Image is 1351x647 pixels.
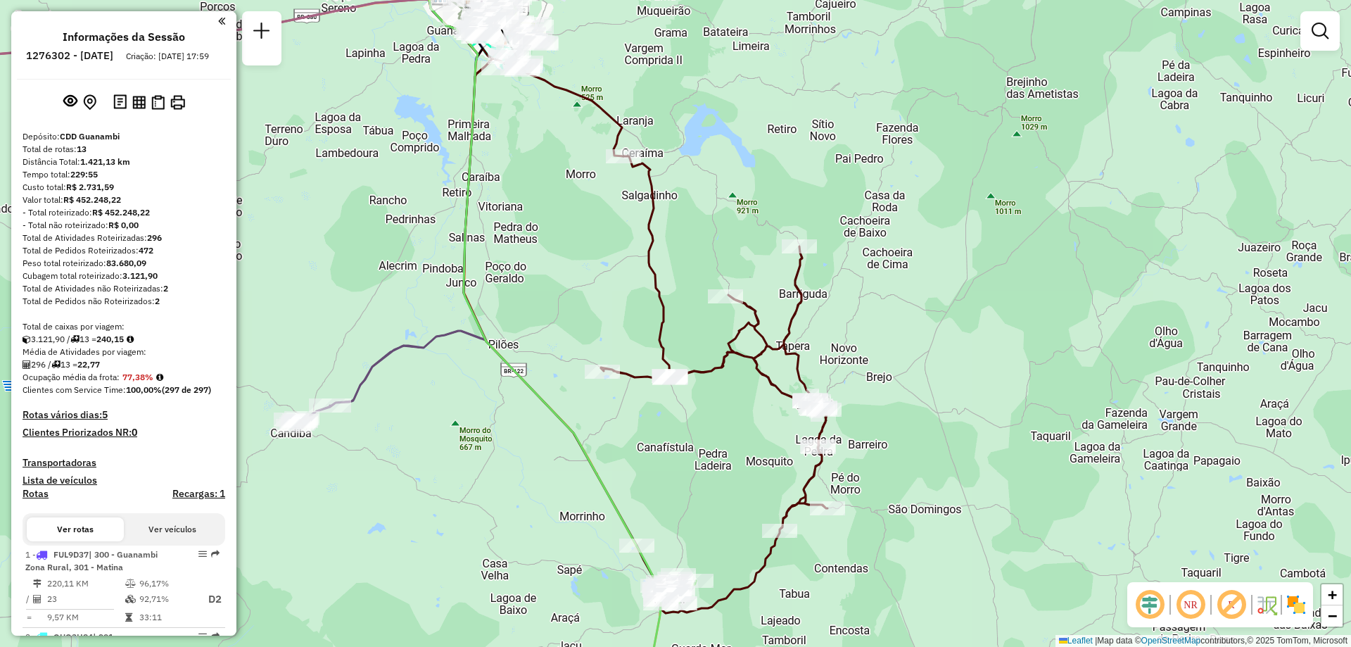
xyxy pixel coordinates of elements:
strong: 1.421,13 km [80,156,130,167]
div: 3.121,90 / 13 = [23,333,225,346]
div: Depósito: [23,130,225,143]
em: Rota exportada [211,632,220,641]
div: - Total roteirizado: [23,206,225,219]
i: Total de rotas [70,335,80,344]
button: Centralizar mapa no depósito ou ponto de apoio [80,92,99,113]
strong: 240,15 [96,334,124,344]
i: Total de Atividades [33,595,42,603]
strong: R$ 2.731,59 [66,182,114,192]
strong: 13 [77,144,87,154]
strong: R$ 452.248,22 [63,194,121,205]
strong: (297 de 297) [162,384,211,395]
button: Exibir sessão original [61,91,80,113]
strong: R$ 452.248,22 [92,207,150,218]
i: Cubagem total roteirizado [23,335,31,344]
div: Total de Pedidos não Roteirizados: [23,295,225,308]
div: Média de Atividades por viagem: [23,346,225,358]
span: + [1328,586,1337,603]
span: FUL9D37 [53,549,89,560]
a: Zoom in [1321,584,1343,605]
i: Distância Total [33,579,42,588]
strong: 100,00% [126,384,162,395]
strong: 296 [147,232,162,243]
a: OpenStreetMap [1141,636,1201,646]
td: / [25,591,32,608]
td: 9,57 KM [46,610,125,624]
span: Ocupação média da frota: [23,372,120,382]
div: Custo total: [23,181,225,194]
button: Imprimir Rotas [167,92,188,113]
td: 96,17% [139,577,195,591]
td: 33:11 [139,610,195,624]
i: Total de Atividades [23,360,31,369]
button: Ver rotas [27,517,124,541]
div: Total de Atividades não Roteirizadas: [23,282,225,295]
p: D2 [196,591,222,608]
strong: 5 [102,408,108,421]
button: Visualizar relatório de Roteirização [129,92,148,111]
a: Exibir filtros [1306,17,1334,45]
strong: 22,77 [77,359,100,370]
a: Clique aqui para minimizar o painel [218,13,225,29]
strong: CDD Guanambi [60,131,120,142]
em: Média calculada utilizando a maior ocupação (%Peso ou %Cubagem) de cada rota da sessão. Rotas cro... [156,373,163,382]
strong: 83.680,09 [106,258,146,268]
strong: 2 [163,283,168,294]
td: 92,71% [139,591,195,608]
button: Ver veículos [124,517,221,541]
div: Total de caixas por viagem: [23,320,225,333]
h6: 1276302 - [DATE] [26,49,113,62]
span: Clientes com Service Time: [23,384,126,395]
div: - Total não roteirizado: [23,219,225,232]
i: Total de rotas [51,360,61,369]
a: Rotas [23,488,49,500]
span: QUO3H84 [53,632,93,642]
span: 1 - [25,549,158,572]
h4: Clientes Priorizados NR: [23,427,225,439]
button: Logs desbloquear sessão [110,92,129,113]
strong: R$ 0,00 [108,220,139,230]
button: Visualizar Romaneio [148,92,167,113]
a: Nova sessão e pesquisa [248,17,276,49]
div: 296 / 13 = [23,358,225,371]
strong: 3.121,90 [122,270,158,281]
span: Ocultar NR [1174,588,1207,622]
div: Total de Pedidos Roteirizados: [23,244,225,257]
span: − [1328,607,1337,624]
i: Meta Caixas/viagem: 205,07 Diferença: 35,08 [127,335,134,344]
a: Leaflet [1059,636,1093,646]
span: Ocultar deslocamento [1133,588,1167,622]
h4: Recargas: 1 [172,488,225,500]
i: % de utilização do peso [125,579,136,588]
a: Zoom out [1321,605,1343,627]
div: Criação: [DATE] 17:59 [120,50,215,63]
em: Opções [198,632,207,641]
strong: 472 [139,245,153,256]
span: Exibir rótulo [1214,588,1248,622]
strong: 2 [155,296,160,306]
h4: Lista de veículos [23,475,225,486]
h4: Informações da Sessão [63,30,185,44]
div: Peso total roteirizado: [23,257,225,270]
td: 23 [46,591,125,608]
strong: 77,38% [122,372,153,382]
td: = [25,610,32,624]
em: Opções [198,550,207,558]
img: Fluxo de ruas [1255,593,1278,616]
h4: Transportadoras [23,457,225,469]
div: Total de Atividades Roteirizadas: [23,232,225,244]
div: Cubagem total roteirizado: [23,270,225,282]
h4: Rotas vários dias: [23,409,225,421]
span: | 300 - Guanambi Zona Rural, 301 - Matina [25,549,158,572]
em: Rota exportada [211,550,220,558]
div: Map data © contributors,© 2025 TomTom, Microsoft [1055,635,1351,647]
div: Tempo total: [23,168,225,181]
i: % de utilização da cubagem [125,595,136,603]
td: 220,11 KM [46,577,125,591]
div: Total de rotas: [23,143,225,156]
strong: 229:55 [70,169,98,180]
strong: 0 [132,426,137,439]
span: | [1095,636,1097,646]
div: Distância Total: [23,156,225,168]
